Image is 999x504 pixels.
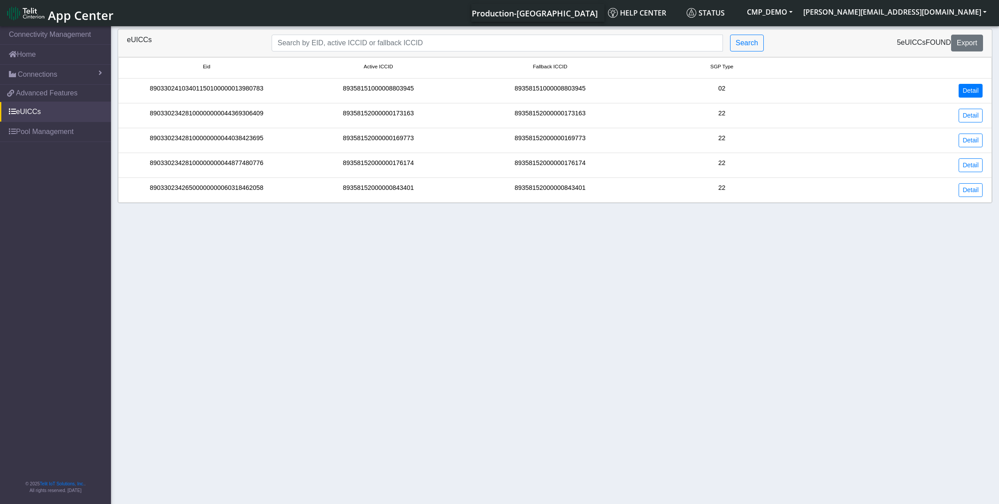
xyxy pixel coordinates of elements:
span: eUICCs [901,39,926,46]
div: 02 [636,84,808,98]
span: Production-[GEOGRAPHIC_DATA] [472,8,598,19]
input: Search... [272,35,723,51]
div: 89358152000000843401 [292,183,464,197]
div: 89033023426500000000060318462058 [121,183,292,197]
button: Search [730,35,764,51]
div: 89033024103401150100000013980783 [121,84,292,98]
img: status.svg [687,8,696,18]
div: 89358152000000173163 [464,109,636,122]
a: Status [683,4,742,22]
span: Advanced Features [16,88,78,98]
div: 89033023428100000000044877480776 [121,158,292,172]
div: eUICCs [120,35,265,51]
span: App Center [48,7,114,24]
div: 89358152000000176174 [292,158,464,172]
a: Detail [959,84,983,98]
span: Status [687,8,725,18]
img: logo-telit-cinterion-gw-new.png [7,6,44,20]
a: Detail [959,109,983,122]
div: 89358152000000173163 [292,109,464,122]
div: 22 [636,183,808,197]
span: Export [957,39,977,47]
span: found [926,39,951,46]
span: Active ICCID [364,63,393,71]
button: Export [951,35,983,51]
span: Eid [203,63,210,71]
span: SGP Type [710,63,733,71]
a: Detail [959,134,983,147]
div: 89358152000000169773 [292,134,464,147]
div: 89033023428100000000044038423695 [121,134,292,147]
a: Detail [959,183,983,197]
span: Connections [18,69,57,80]
div: 22 [636,109,808,122]
div: 89033023428100000000044369306409 [121,109,292,122]
div: 89358151000008803945 [464,84,636,98]
button: CMP_DEMO [742,4,798,20]
div: 22 [636,134,808,147]
div: 22 [636,158,808,172]
a: Detail [959,158,983,172]
img: knowledge.svg [608,8,618,18]
span: 5 [897,39,901,46]
span: Fallback ICCID [533,63,567,71]
div: 89358152000000843401 [464,183,636,197]
span: Help center [608,8,666,18]
a: Telit IoT Solutions, Inc. [40,481,84,486]
a: Help center [604,4,683,22]
a: App Center [7,4,112,23]
div: 89358152000000176174 [464,158,636,172]
div: 89358151000008803945 [292,84,464,98]
button: [PERSON_NAME][EMAIL_ADDRESS][DOMAIN_NAME] [798,4,992,20]
a: Your current platform instance [471,4,597,22]
div: 89358152000000169773 [464,134,636,147]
